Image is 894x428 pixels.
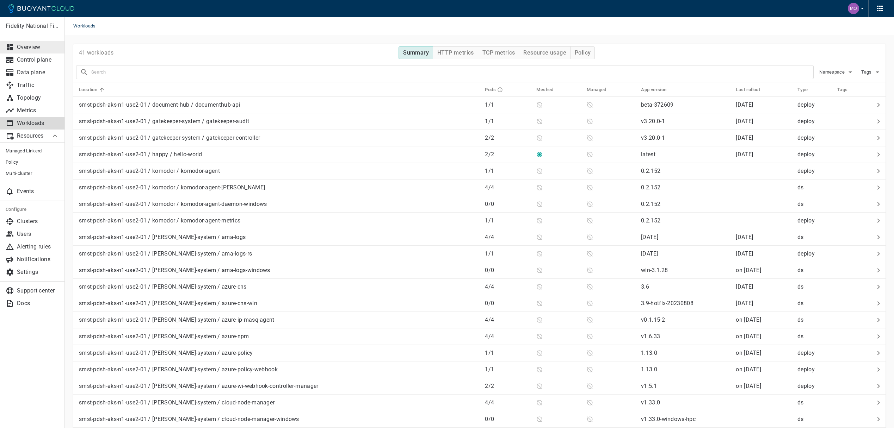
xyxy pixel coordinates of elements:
[17,188,59,195] p: Events
[79,134,260,141] p: smst-pdsh-aks-n1-use2-01 / gatekeeper-system / gatekeeper-controller
[478,46,519,59] button: TCP metrics
[485,350,531,357] p: 1 / 1
[485,267,531,274] p: 0 / 0
[17,256,59,263] p: Notifications
[848,3,859,14] img: Mohamed Fouly
[497,87,503,93] svg: Running pods in current release / Expected pods
[797,168,832,175] p: deploy
[17,44,59,51] p: Overview
[641,184,660,191] p: 0.2.152
[736,250,753,257] relative-time: [DATE]
[641,300,693,307] p: 3.9-hotfix-20230808
[736,101,753,108] span: Fri, 29 Aug 2025 00:11:03 EDT / Fri, 29 Aug 2025 04:11:03 UTC
[6,148,59,154] span: Managed Linkerd
[837,87,848,93] h5: Tags
[641,217,660,224] p: 0.2.152
[797,101,832,108] p: deploy
[736,134,753,141] span: Mon, 08 Sep 2025 11:29:14 EDT / Mon, 08 Sep 2025 15:29:14 UTC
[797,234,832,241] p: ds
[6,171,59,176] span: Multi-cluster
[79,184,265,191] p: smst-pdsh-aks-n1-use2-01 / komodor / komodor-agent-[PERSON_NAME]
[797,217,832,224] p: deploy
[736,333,761,340] relative-time: on [DATE]
[797,383,832,390] p: deploy
[79,49,114,56] p: 41 workloads
[570,46,595,59] button: Policy
[641,168,660,174] p: 0.2.152
[860,67,883,77] button: Tags
[641,234,658,240] p: [DATE]
[73,17,104,35] span: Workloads
[485,300,531,307] p: 0 / 0
[736,118,753,125] span: Mon, 08 Sep 2025 11:29:14 EDT / Mon, 08 Sep 2025 15:29:14 UTC
[641,416,696,422] p: v1.33.0-windows-hpc
[17,132,45,139] p: Resources
[736,151,753,158] span: Mon, 08 Sep 2025 15:48:33 EDT / Mon, 08 Sep 2025 19:48:33 UTC
[736,350,761,356] span: Tue, 29 Jul 2025 13:18:57 EDT / Tue, 29 Jul 2025 17:18:57 UTC
[79,383,319,390] p: smst-pdsh-aks-n1-use2-01 / [PERSON_NAME]-system / azure-wi-webhook-controller-manager
[819,69,846,75] span: Namespace
[736,366,761,373] span: Tue, 29 Jul 2025 13:18:58 EDT / Tue, 29 Jul 2025 17:18:58 UTC
[17,231,59,238] p: Users
[575,49,591,56] h4: Policy
[641,399,660,406] p: v1.33.0
[797,151,832,158] p: deploy
[641,101,673,108] p: beta-372609
[797,333,832,340] p: ds
[79,350,253,357] p: smst-pdsh-aks-n1-use2-01 / [PERSON_NAME]-system / azure-policy
[6,159,59,165] span: Policy
[437,49,474,56] h4: HTTP metrics
[79,151,202,158] p: smst-pdsh-aks-n1-use2-01 / happy / hello-world
[797,201,832,208] p: ds
[797,300,832,307] p: ds
[641,118,665,125] p: v3.20.0-1
[523,49,566,56] h4: Resource usage
[433,46,478,59] button: HTTP metrics
[797,184,832,191] p: ds
[641,383,657,389] p: v1.5.1
[736,300,753,307] span: Mon, 08 Sep 2025 11:28:34 EDT / Mon, 08 Sep 2025 15:28:34 UTC
[17,107,59,114] p: Metrics
[797,350,832,357] p: deploy
[736,101,753,108] relative-time: [DATE]
[17,218,59,225] p: Clusters
[736,350,761,356] relative-time: on [DATE]
[79,316,275,323] p: smst-pdsh-aks-n1-use2-01 / [PERSON_NAME]-system / azure-ip-masq-agent
[6,207,59,212] h5: Configure
[79,416,299,423] p: smst-pdsh-aks-n1-use2-01 / [PERSON_NAME]-system / cloud-node-manager-windows
[587,87,616,93] span: Managed
[485,134,531,141] p: 2 / 2
[736,87,769,93] span: Last rollout
[485,366,531,373] p: 1 / 1
[587,87,606,93] h5: Managed
[837,87,857,93] span: Tags
[79,333,249,340] p: smst-pdsh-aks-n1-use2-01 / [PERSON_NAME]-system / azure-npm
[736,366,761,373] relative-time: on [DATE]
[797,416,832,423] p: ds
[17,82,59,89] p: Traffic
[736,151,753,158] relative-time: [DATE]
[485,399,531,406] p: 4 / 4
[6,23,59,30] p: Fidelity National Financial
[79,366,278,373] p: smst-pdsh-aks-n1-use2-01 / [PERSON_NAME]-system / azure-policy-webhook
[485,201,531,208] p: 0 / 0
[485,283,531,290] p: 4 / 4
[736,87,760,93] h5: Last rollout
[79,300,257,307] p: smst-pdsh-aks-n1-use2-01 / [PERSON_NAME]-system / azure-cns-win
[736,383,761,389] span: Wed, 16 Jul 2025 13:47:54 EDT / Wed, 16 Jul 2025 17:47:54 UTC
[17,300,59,307] p: Docs
[519,46,571,59] button: Resource usage
[641,87,676,93] span: App version
[641,134,665,141] p: v3.20.0-1
[17,69,59,76] p: Data plane
[79,234,246,241] p: smst-pdsh-aks-n1-use2-01 / [PERSON_NAME]-system / ama-logs
[17,269,59,276] p: Settings
[797,87,808,93] h5: Type
[79,267,270,274] p: smst-pdsh-aks-n1-use2-01 / [PERSON_NAME]-system / ama-logs-windows
[17,94,59,101] p: Topology
[79,201,267,208] p: smst-pdsh-aks-n1-use2-01 / komodor / komodor-agent-daemon-windows
[485,333,531,340] p: 4 / 4
[79,399,275,406] p: smst-pdsh-aks-n1-use2-01 / [PERSON_NAME]-system / cloud-node-manager
[79,101,240,108] p: smst-pdsh-aks-n1-use2-01 / document-hub / documenthub-api
[79,250,252,257] p: smst-pdsh-aks-n1-use2-01 / [PERSON_NAME]-system / ama-logs-rs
